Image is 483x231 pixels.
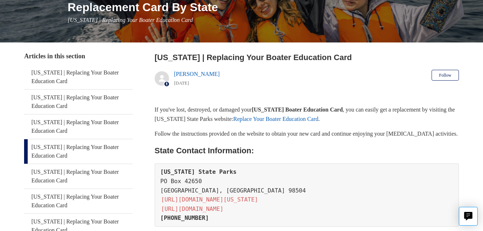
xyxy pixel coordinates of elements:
a: [US_STATE] | Replacing Your Boater Education Card [24,65,133,89]
a: [URL][DOMAIN_NAME] [160,205,224,213]
p: If you've lost, destroyed, or damaged your , you can easily get a replacement by visiting the [US... [155,105,459,123]
time: 05/22/2024, 12:15 [174,80,189,86]
a: [PERSON_NAME] [174,71,220,77]
strong: [US_STATE] Boater Education Card [252,107,343,113]
button: Follow Article [432,70,459,81]
h2: State Contact Information: [155,144,459,157]
a: [US_STATE] | Replacing Your Boater Education Card [24,139,133,164]
span: Articles in this section [24,53,85,60]
button: Live chat [459,207,478,226]
p: Follow the instructions provided on the website to obtain your new card and continue enjoying you... [155,129,459,139]
a: [US_STATE] | Replacing Your Boater Education Card [24,189,133,213]
a: [US_STATE] | Replacing Your Boater Education Card [24,90,133,114]
span: [US_STATE] | Replacing Your Boater Education Card [68,17,193,23]
pre: PO Box 42650 [GEOGRAPHIC_DATA], [GEOGRAPHIC_DATA] 98504 [155,163,459,227]
a: [URL][DOMAIN_NAME][US_STATE] [160,195,259,204]
a: Replace Your Boater Education Card [233,116,318,122]
strong: [PHONE_NUMBER] [160,214,209,221]
a: [US_STATE] | Replacing Your Boater Education Card [24,164,133,189]
a: [US_STATE] | Replacing Your Boater Education Card [24,114,133,139]
strong: [US_STATE] State Parks [160,168,237,175]
h2: Washington | Replacing Your Boater Education Card [155,51,459,63]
